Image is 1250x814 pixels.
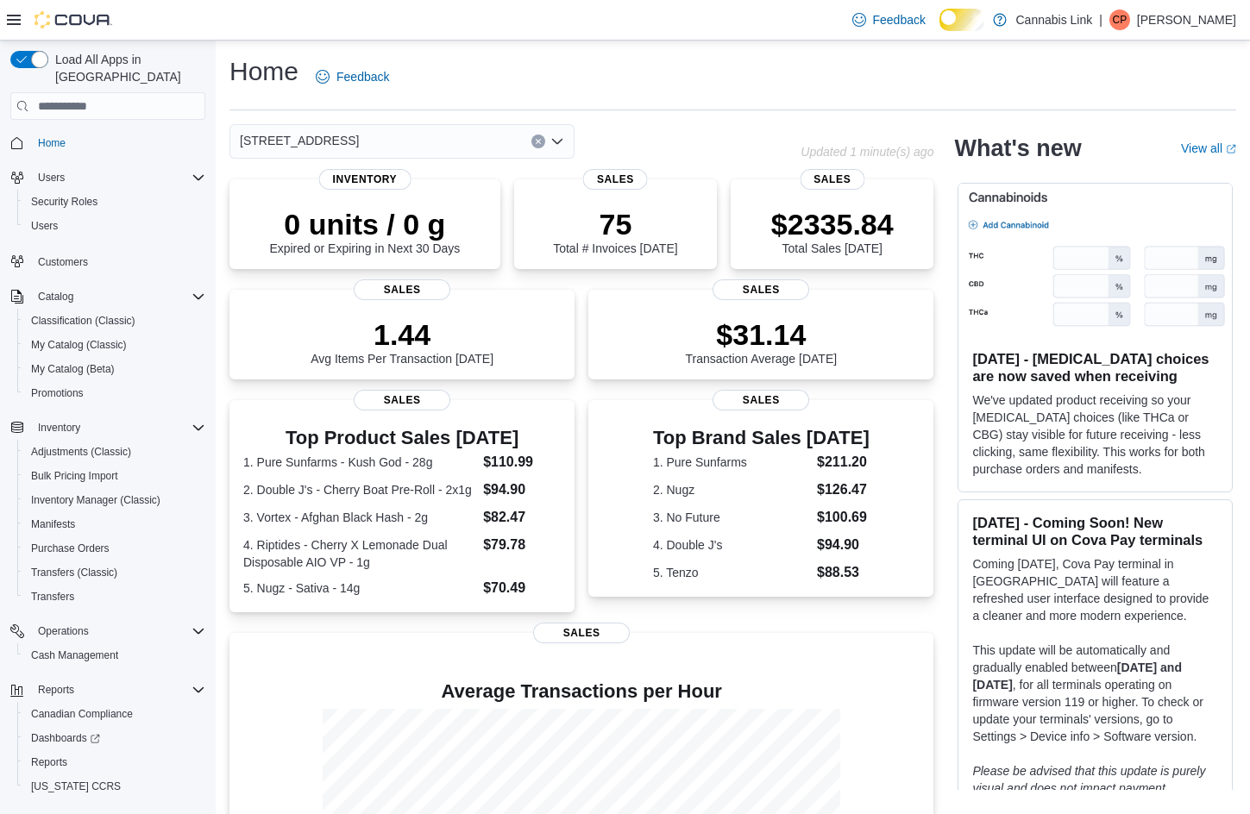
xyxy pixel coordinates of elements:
[686,317,838,352] p: $31.14
[31,250,205,272] span: Customers
[845,3,933,37] a: Feedback
[800,169,864,190] span: Sales
[17,357,212,381] button: My Catalog (Beta)
[31,219,58,233] span: Users
[31,566,117,579] span: Transfers (Classic)
[269,207,460,241] p: 0 units / 0 g
[38,136,66,150] span: Home
[24,704,140,724] a: Canadian Compliance
[31,286,80,307] button: Catalog
[3,416,212,440] button: Inventory
[24,359,122,379] a: My Catalog (Beta)
[24,310,205,331] span: Classification (Classic)
[17,190,212,214] button: Security Roles
[653,536,810,554] dt: 4. Double J's
[17,333,212,357] button: My Catalog (Classic)
[24,776,205,797] span: Washington CCRS
[653,564,810,581] dt: 5. Tenzo
[311,317,493,366] div: Avg Items Per Transaction [DATE]
[3,619,212,643] button: Operations
[17,464,212,488] button: Bulk Pricing Import
[17,440,212,464] button: Adjustments (Classic)
[653,509,810,526] dt: 3. No Future
[31,780,121,793] span: [US_STATE] CCRS
[1109,9,1130,30] div: Charlotte Phillips
[31,590,74,604] span: Transfers
[17,750,212,774] button: Reports
[35,11,112,28] img: Cova
[483,578,561,598] dd: $70.49
[483,452,561,473] dd: $110.99
[954,135,1081,162] h2: What's new
[24,752,74,773] a: Reports
[24,191,104,212] a: Security Roles
[17,214,212,238] button: Users
[483,479,561,500] dd: $94.90
[24,562,124,583] a: Transfers (Classic)
[336,68,389,85] span: Feedback
[24,645,205,666] span: Cash Management
[24,704,205,724] span: Canadian Compliance
[31,286,205,307] span: Catalog
[24,216,65,236] a: Users
[3,678,212,702] button: Reports
[24,191,205,212] span: Security Roles
[550,135,564,148] button: Open list of options
[48,51,205,85] span: Load All Apps in [GEOGRAPHIC_DATA]
[771,207,894,255] div: Total Sales [DATE]
[713,279,809,300] span: Sales
[972,350,1218,385] h3: [DATE] - [MEDICAL_DATA] choices are now saved when receiving
[1181,141,1236,155] a: View allExternal link
[686,317,838,366] div: Transaction Average [DATE]
[653,454,810,471] dt: 1. Pure Sunfarms
[243,509,476,526] dt: 3. Vortex - Afghan Black Hash - 2g
[972,642,1218,745] p: This update will be automatically and gradually enabled between , for all terminals operating on ...
[243,454,476,471] dt: 1. Pure Sunfarms - Kush God - 28g
[31,195,97,209] span: Security Roles
[24,216,205,236] span: Users
[24,335,205,355] span: My Catalog (Classic)
[713,390,809,410] span: Sales
[1137,9,1236,30] p: [PERSON_NAME]
[31,621,96,642] button: Operations
[38,683,74,697] span: Reports
[1015,9,1092,30] p: Cannabis Link
[31,542,110,555] span: Purchase Orders
[24,752,205,773] span: Reports
[38,171,65,185] span: Users
[771,207,894,241] p: $2335.84
[24,441,138,462] a: Adjustments (Classic)
[24,776,128,797] a: [US_STATE] CCRS
[31,167,205,188] span: Users
[31,132,205,153] span: Home
[653,428,870,448] h3: Top Brand Sales [DATE]
[311,317,493,352] p: 1.44
[939,9,985,31] input: Dark Mode
[354,390,450,410] span: Sales
[243,681,920,702] h4: Average Transactions per Hour
[24,383,205,404] span: Promotions
[31,252,95,272] a: Customers
[17,536,212,560] button: Purchase Orders
[972,514,1218,548] h3: [DATE] - Coming Soon! New terminal UI on Cova Pay terminals
[38,290,73,304] span: Catalog
[31,648,118,662] span: Cash Management
[24,562,205,583] span: Transfers (Classic)
[24,335,134,355] a: My Catalog (Classic)
[31,679,81,700] button: Reports
[31,386,84,400] span: Promotions
[939,31,940,32] span: Dark Mode
[38,624,89,638] span: Operations
[17,726,212,750] a: Dashboards
[243,536,476,571] dt: 4. Riptides - Cherry X Lemonade Dual Disposable AIO VP - 1g
[17,560,212,585] button: Transfers (Classic)
[1226,144,1236,154] svg: External link
[17,512,212,536] button: Manifests
[17,381,212,405] button: Promotions
[31,362,115,376] span: My Catalog (Beta)
[817,452,870,473] dd: $211.20
[3,130,212,155] button: Home
[583,169,648,190] span: Sales
[354,279,450,300] span: Sales
[24,383,91,404] a: Promotions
